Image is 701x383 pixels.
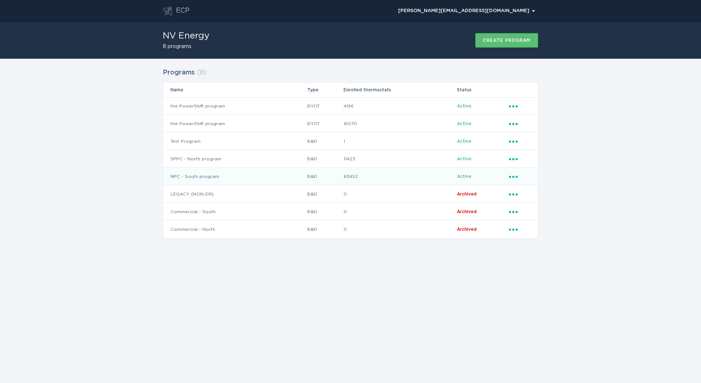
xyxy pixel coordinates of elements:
div: Popover menu [509,137,531,145]
td: 11423 [343,150,456,168]
span: Active [457,104,471,108]
div: Popover menu [509,208,531,216]
td: 0 [343,185,456,203]
tr: d4842dc55873476caf04843bf39dc303 [163,203,538,220]
td: B&D [307,220,343,238]
tr: 5753eebfd0614e638d7531d13116ea0c [163,220,538,238]
td: 83452 [343,168,456,185]
td: Commercial - North [163,220,307,238]
td: BYOT [307,115,343,132]
div: Create program [483,38,531,43]
span: Active [457,139,471,143]
td: B&D [307,150,343,168]
button: Go to dashboard [163,7,172,15]
tr: 6ad4089a9ee14ed3b18f57c3ec8b7a15 [163,185,538,203]
td: 4196 [343,97,456,115]
div: Popover menu [509,102,531,110]
div: Popover menu [509,190,531,198]
h2: 8 programs [163,44,209,49]
td: BYOT [307,97,343,115]
button: Open user account details [395,6,538,17]
span: Archived [457,209,477,214]
div: ECP [176,7,190,15]
div: Popover menu [395,6,538,17]
td: LEGACY (NON-DR) [163,185,307,203]
span: Active [457,157,471,161]
div: [PERSON_NAME][EMAIL_ADDRESS][DOMAIN_NAME] [398,9,535,13]
th: Enrolled thermostats [343,83,456,97]
td: 1 [343,132,456,150]
div: Popover menu [509,225,531,233]
div: Popover menu [509,155,531,163]
td: 16070 [343,115,456,132]
td: the PowerShift program [163,97,307,115]
td: B&D [307,132,343,150]
tr: 3caaf8c9363d40c086ae71ab552dadaa [163,168,538,185]
span: ( 8 ) [197,69,206,76]
th: Type [307,83,343,97]
td: the PowerShift program [163,115,307,132]
th: Status [456,83,509,97]
td: B&D [307,185,343,203]
button: Create program [475,33,538,48]
div: Popover menu [509,120,531,128]
th: Name [163,83,307,97]
td: NPC - South program [163,168,307,185]
span: Active [457,121,471,126]
tr: 3428cbea457e408cb7b12efa83831df3 [163,115,538,132]
td: 0 [343,203,456,220]
h1: NV Energy [163,32,209,40]
tr: 1fc7cf08bae64b7da2f142a386c1aedb [163,97,538,115]
td: Test Program [163,132,307,150]
td: SPPC - North program [163,150,307,168]
span: Archived [457,227,477,231]
div: Popover menu [509,172,531,180]
span: Archived [457,192,477,196]
td: 0 [343,220,456,238]
td: B&D [307,168,343,185]
tr: a03e689f29a4448196f87c51a80861dc [163,150,538,168]
td: B&D [307,203,343,220]
h2: Programs [163,66,195,79]
tr: 1d15b189bb4841f7a0043e8dad5f5fb7 [163,132,538,150]
span: Active [457,174,471,179]
td: Commercial - South [163,203,307,220]
tr: Table Headers [163,83,538,97]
